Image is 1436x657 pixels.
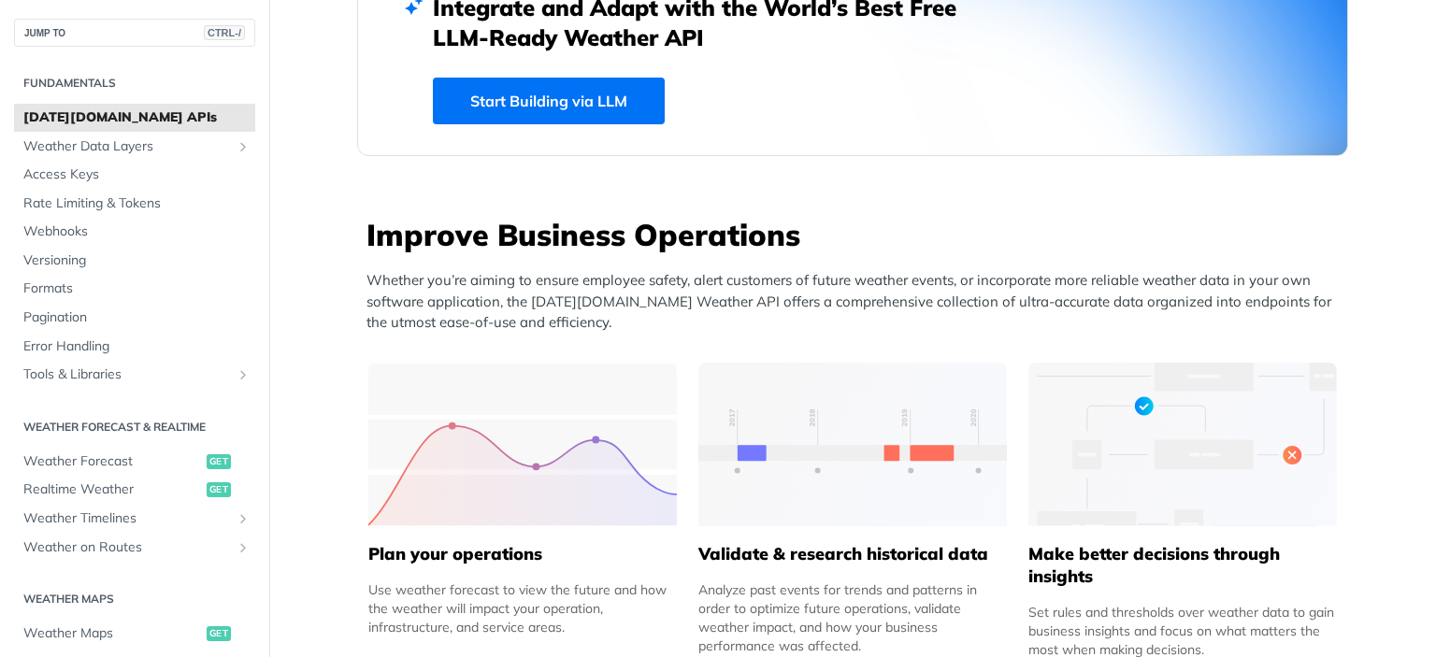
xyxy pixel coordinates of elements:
[14,190,255,218] a: Rate Limiting & Tokens
[14,247,255,275] a: Versioning
[23,509,231,528] span: Weather Timelines
[14,448,255,476] a: Weather Forecastget
[23,480,202,499] span: Realtime Weather
[14,19,255,47] button: JUMP TOCTRL-/
[1028,543,1337,588] h5: Make better decisions through insights
[14,133,255,161] a: Weather Data LayersShow subpages for Weather Data Layers
[207,626,231,641] span: get
[23,365,231,384] span: Tools & Libraries
[1028,363,1337,526] img: a22d113-group-496-32x.svg
[14,333,255,361] a: Error Handling
[14,104,255,132] a: [DATE][DOMAIN_NAME] APIs
[366,270,1348,334] p: Whether you’re aiming to ensure employee safety, alert customers of future weather events, or inc...
[698,363,1007,526] img: 13d7ca0-group-496-2.svg
[368,363,677,526] img: 39565e8-group-4962x.svg
[23,624,202,643] span: Weather Maps
[23,337,251,356] span: Error Handling
[14,505,255,533] a: Weather TimelinesShow subpages for Weather Timelines
[207,482,231,497] span: get
[698,580,1007,655] div: Analyze past events for trends and patterns in order to optimize future operations, validate weat...
[23,137,231,156] span: Weather Data Layers
[236,139,251,154] button: Show subpages for Weather Data Layers
[236,367,251,382] button: Show subpages for Tools & Libraries
[14,275,255,303] a: Formats
[23,194,251,213] span: Rate Limiting & Tokens
[23,222,251,241] span: Webhooks
[368,543,677,565] h5: Plan your operations
[366,214,1348,255] h3: Improve Business Operations
[23,452,202,471] span: Weather Forecast
[14,419,255,436] h2: Weather Forecast & realtime
[236,540,251,555] button: Show subpages for Weather on Routes
[14,304,255,332] a: Pagination
[23,251,251,270] span: Versioning
[23,308,251,327] span: Pagination
[14,534,255,562] a: Weather on RoutesShow subpages for Weather on Routes
[14,591,255,607] h2: Weather Maps
[14,161,255,189] a: Access Keys
[368,580,677,636] div: Use weather forecast to view the future and how the weather will impact your operation, infrastru...
[14,75,255,92] h2: Fundamentals
[14,218,255,246] a: Webhooks
[236,511,251,526] button: Show subpages for Weather Timelines
[23,279,251,298] span: Formats
[14,361,255,389] a: Tools & LibrariesShow subpages for Tools & Libraries
[14,620,255,648] a: Weather Mapsget
[433,78,665,124] a: Start Building via LLM
[698,543,1007,565] h5: Validate & research historical data
[23,538,231,557] span: Weather on Routes
[23,108,251,127] span: [DATE][DOMAIN_NAME] APIs
[14,476,255,504] a: Realtime Weatherget
[23,165,251,184] span: Access Keys
[204,25,245,40] span: CTRL-/
[207,454,231,469] span: get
